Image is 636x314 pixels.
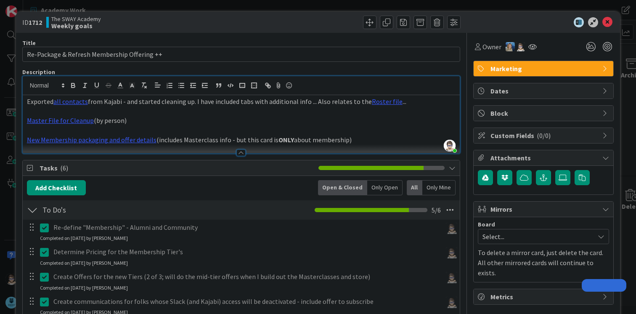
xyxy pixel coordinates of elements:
[27,136,156,144] a: New Membership packaging and offer details
[490,204,598,214] span: Mirrors
[446,223,457,234] img: TP
[446,297,457,308] img: TP
[53,223,438,232] p: Re-define "Membership" - Alumni and Community
[51,16,101,22] span: The SWAY Academy
[40,259,128,267] div: Completed on [DATE] by [PERSON_NAME]
[40,163,314,173] span: Tasks
[478,247,609,278] p: To delete a mirror card, just delete the card. All other mirrored cards will continue to exists.
[422,180,456,195] div: Only Mine
[446,272,457,283] img: TP
[482,231,590,242] span: Select...
[22,47,460,62] input: type card name here...
[478,221,495,227] span: Board
[40,284,128,292] div: Completed on [DATE] by [PERSON_NAME]
[446,247,457,258] img: TP
[490,292,598,302] span: Metrics
[27,97,456,106] p: Exported from Kajabi - and started cleaning up. I have included tabs with additional info ... Als...
[490,130,598,141] span: Custom Fields
[40,202,226,218] input: Add Checklist...
[60,164,68,172] span: ( 6 )
[53,97,88,106] a: all contacts
[444,140,456,152] img: GSQywPghEhdbY4OwXOWrjRcy4shk9sHH.png
[516,42,525,51] img: TP
[22,17,42,27] span: ID
[490,64,598,74] span: Marketing
[53,272,438,282] p: Create Offers for the new Tiers (2 of 3; will do the mid-tier offers when I build out the Masterc...
[53,297,438,306] p: Create communications for folks whose Slack (and Kajabi) access will be deactivated - include off...
[22,39,36,47] label: Title
[318,180,367,195] div: Open & Closed
[482,42,501,52] span: Owner
[29,18,42,27] b: 1712
[432,205,441,215] span: 5 / 6
[490,153,598,163] span: Attachments
[51,22,101,29] b: Weekly goals
[506,42,515,51] img: MA
[27,116,94,125] a: Master File for Cleanup
[372,97,403,106] a: Roster file
[40,234,128,242] div: Completed on [DATE] by [PERSON_NAME]
[278,136,294,144] strong: ONLY
[27,135,456,145] p: (includes Masterclass info - but this card is about membership)
[53,247,438,257] p: Determine Pricing for the Membership Tier's
[27,180,86,195] button: Add Checklist
[22,68,55,76] span: Description
[490,86,598,96] span: Dates
[367,180,403,195] div: Only Open
[407,180,422,195] div: All
[27,116,456,125] p: (by person)
[490,108,598,118] span: Block
[537,131,551,140] span: ( 0/0 )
